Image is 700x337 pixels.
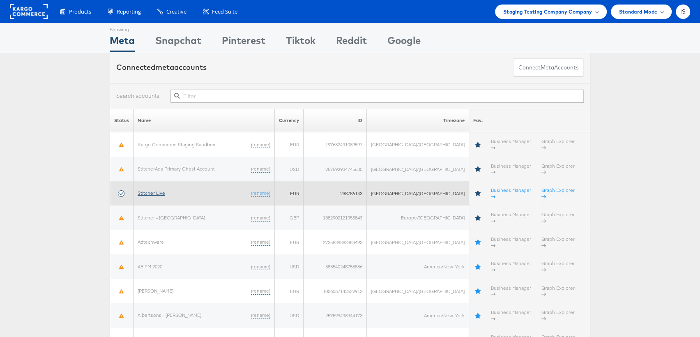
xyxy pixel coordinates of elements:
td: [GEOGRAPHIC_DATA]/[GEOGRAPHIC_DATA] [366,157,469,181]
td: USD [274,303,303,328]
a: Graph Explorer [541,260,575,273]
span: IS [680,9,686,14]
a: StitcherAds Primary Ghost Account [138,166,215,172]
div: Connected accounts [116,62,207,73]
span: Reporting [117,8,141,16]
a: Graph Explorer [541,187,575,200]
td: [GEOGRAPHIC_DATA]/[GEOGRAPHIC_DATA] [366,181,469,205]
a: Business Manager [491,285,531,298]
td: USD [274,254,303,279]
a: (rename) [251,312,270,319]
div: Tiktok [286,33,315,52]
th: Name [134,109,275,132]
td: EUR [274,132,303,157]
div: Reddit [336,33,367,52]
td: [GEOGRAPHIC_DATA]/[GEOGRAPHIC_DATA] [366,279,469,303]
a: Business Manager [491,260,531,273]
th: Currency [274,109,303,132]
a: Business Manager [491,163,531,175]
a: Business Manager [491,138,531,151]
td: EUR [274,279,303,303]
td: America/New_York [366,254,469,279]
th: Timezone [366,109,469,132]
div: Snapchat [155,33,201,52]
a: Albertsons - [PERSON_NAME] [138,312,201,318]
a: [PERSON_NAME] [138,288,173,294]
td: 238786143 [303,181,366,205]
a: Stitcher Live [138,190,165,196]
a: Graph Explorer [541,138,575,151]
td: 1006067143522912 [303,279,366,303]
td: 197682491089597 [303,132,366,157]
a: (rename) [251,190,270,197]
a: Business Manager [491,211,531,224]
a: (rename) [251,215,270,222]
span: Feed Suite [212,8,237,16]
td: EUR [274,230,303,254]
a: (rename) [251,239,270,246]
a: (rename) [251,141,270,148]
button: ConnectmetaAccounts [513,58,584,77]
td: Europe/[GEOGRAPHIC_DATA] [366,205,469,230]
td: America/New_York [366,303,469,328]
a: Adtechware [138,239,164,245]
span: meta [155,62,174,72]
a: AE PM 2020 [138,263,162,270]
a: Graph Explorer [541,285,575,298]
a: Graph Explorer [541,309,575,322]
a: Business Manager [491,309,531,322]
div: Meta [110,33,135,52]
a: Business Manager [491,236,531,249]
td: [GEOGRAPHIC_DATA]/[GEOGRAPHIC_DATA] [366,230,469,254]
td: [GEOGRAPHIC_DATA]/[GEOGRAPHIC_DATA] [366,132,469,157]
td: 2735839383383493 [303,230,366,254]
td: 257599498944173 [303,303,366,328]
a: Stitcher - [GEOGRAPHIC_DATA] [138,215,205,221]
td: 585540248758886 [303,254,366,279]
td: USD [274,157,303,181]
span: Standard Mode [619,7,657,16]
a: Graph Explorer [541,163,575,175]
a: Graph Explorer [541,211,575,224]
td: 1382902121955843 [303,205,366,230]
input: Filter [170,90,584,103]
div: Showing [110,23,135,33]
a: Kargo Commerce Staging Sandbox [138,141,215,148]
td: GBP [274,205,303,230]
div: Pinterest [222,33,265,52]
a: Graph Explorer [541,236,575,249]
th: ID [303,109,366,132]
td: EUR [274,181,303,205]
a: (rename) [251,263,270,270]
span: Products [69,8,91,16]
a: (rename) [251,166,270,173]
span: Staging Testing Company Company [503,7,592,16]
span: meta [541,64,554,72]
div: Google [387,33,421,52]
span: Creative [166,8,187,16]
td: 257592934745630 [303,157,366,181]
a: Business Manager [491,187,531,200]
a: (rename) [251,288,270,295]
th: Status [110,109,134,132]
